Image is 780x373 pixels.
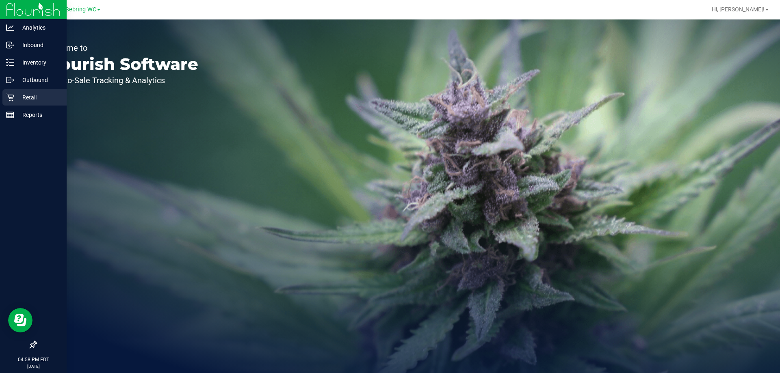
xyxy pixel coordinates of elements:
[4,363,63,369] p: [DATE]
[44,76,198,84] p: Seed-to-Sale Tracking & Analytics
[6,111,14,119] inline-svg: Reports
[6,93,14,101] inline-svg: Retail
[14,40,63,50] p: Inbound
[6,58,14,67] inline-svg: Inventory
[6,24,14,32] inline-svg: Analytics
[44,44,198,52] p: Welcome to
[14,93,63,102] p: Retail
[14,23,63,32] p: Analytics
[712,6,765,13] span: Hi, [PERSON_NAME]!
[6,41,14,49] inline-svg: Inbound
[4,356,63,363] p: 04:58 PM EDT
[14,75,63,85] p: Outbound
[65,6,96,13] span: Sebring WC
[44,56,198,72] p: Flourish Software
[14,58,63,67] p: Inventory
[6,76,14,84] inline-svg: Outbound
[14,110,63,120] p: Reports
[8,308,32,332] iframe: Resource center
